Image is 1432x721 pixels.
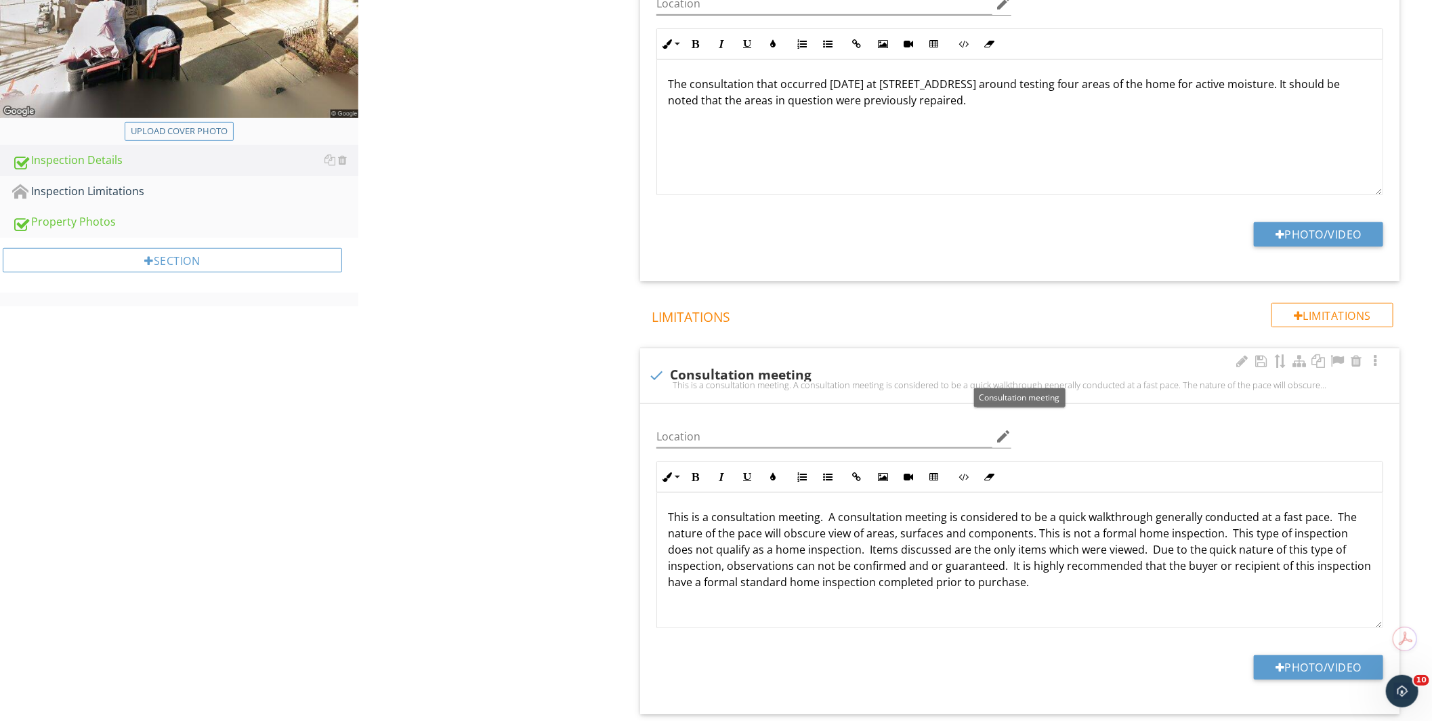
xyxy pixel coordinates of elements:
button: Underline (Ctrl+U) [734,464,760,490]
div: Section [3,248,342,272]
i: edit [995,428,1011,445]
iframe: Intercom live chat [1386,675,1418,707]
button: Insert Link (Ctrl+K) [844,31,870,57]
p: This is a consultation meeting. A consultation meeting is considered to be a quick walkthrough ge... [668,509,1372,590]
button: Inline Style [657,464,683,490]
button: Ordered List [789,31,815,57]
div: Limitations [1271,303,1393,327]
button: Upload cover photo [125,122,234,141]
button: Photo/Video [1254,655,1383,680]
button: Code View [950,31,976,57]
button: Insert Table [921,464,947,490]
button: Colors [760,464,786,490]
input: Location [656,426,993,448]
div: Property Photos [12,213,358,231]
button: Clear Formatting [976,31,1002,57]
button: Insert Link (Ctrl+K) [844,464,870,490]
button: Italic (Ctrl+I) [709,31,734,57]
button: Underline (Ctrl+U) [734,31,760,57]
button: Insert Image (Ctrl+P) [870,31,896,57]
button: Bold (Ctrl+B) [683,31,709,57]
p: The consultation that occurred [DATE] at [STREET_ADDRESS] around testing four areas of the home f... [668,76,1372,108]
button: Ordered List [789,464,815,490]
h4: Limitations [652,303,1393,326]
span: 10 [1414,675,1429,686]
button: Insert Table [921,31,947,57]
button: Code View [950,464,976,490]
div: This is a consultation meeting. A consultation meeting is considered to be a quick walkthrough ge... [648,379,1391,390]
div: Inspection Limitations [12,183,358,201]
span: Consultation meeting [980,392,1060,403]
div: Inspection Details [12,152,358,169]
div: Upload cover photo [131,125,228,138]
button: Unordered List [815,464,841,490]
button: Photo/Video [1254,222,1383,247]
button: Insert Video [896,464,921,490]
button: Clear Formatting [976,464,1002,490]
button: Insert Image (Ctrl+P) [870,464,896,490]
